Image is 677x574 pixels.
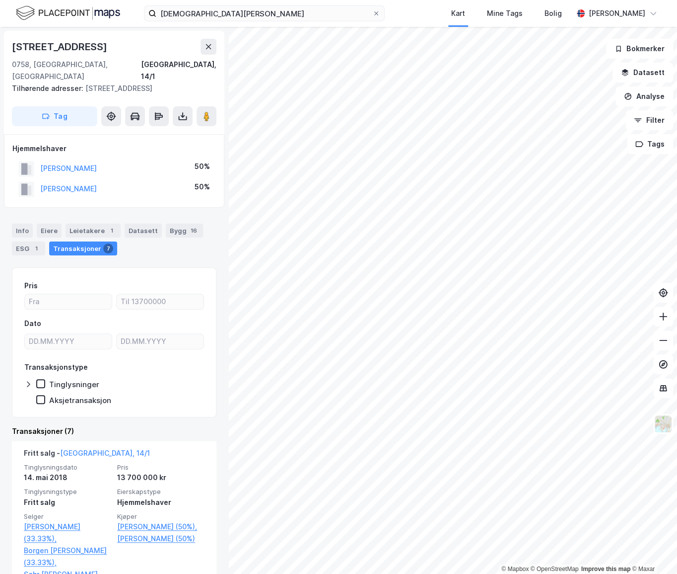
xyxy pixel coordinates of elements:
[141,59,216,82] div: [GEOGRAPHIC_DATA], 14/1
[49,242,117,255] div: Transaksjoner
[117,496,204,508] div: Hjemmelshaver
[24,318,41,329] div: Dato
[49,396,111,405] div: Aksjetransaksjon
[117,512,204,521] span: Kjøper
[487,7,523,19] div: Mine Tags
[166,224,203,238] div: Bygg
[25,334,112,349] input: DD.MM.YYYY
[25,294,112,309] input: Fra
[16,4,120,22] img: logo.f888ab2527a4732fd821a326f86c7f29.svg
[615,86,673,106] button: Analyse
[654,414,673,433] img: Z
[60,449,150,457] a: [GEOGRAPHIC_DATA], 14/1
[117,533,204,545] a: [PERSON_NAME] (50%)
[24,463,111,472] span: Tinglysningsdato
[544,7,562,19] div: Bolig
[531,566,579,573] a: OpenStreetMap
[107,226,117,236] div: 1
[49,380,99,389] div: Tinglysninger
[24,521,111,545] a: [PERSON_NAME] (33.33%),
[606,39,673,59] button: Bokmerker
[627,526,677,574] iframe: Chat Widget
[12,84,85,92] span: Tilhørende adresser:
[117,294,203,309] input: Til 13700000
[627,134,673,154] button: Tags
[156,6,372,21] input: Søk på adresse, matrikkel, gårdeiere, leietakere eller personer
[195,181,210,193] div: 50%
[37,224,62,238] div: Eiere
[625,110,673,130] button: Filter
[24,472,111,484] div: 14. mai 2018
[501,566,529,573] a: Mapbox
[117,463,204,472] span: Pris
[12,242,45,255] div: ESG
[612,63,673,82] button: Datasett
[12,425,216,437] div: Transaksjoner (7)
[12,82,208,94] div: [STREET_ADDRESS]
[66,224,121,238] div: Leietakere
[12,106,97,126] button: Tag
[24,361,88,373] div: Transaksjonstype
[24,488,111,496] span: Tinglysningstype
[117,472,204,484] div: 13 700 000 kr
[12,224,33,238] div: Info
[189,226,199,236] div: 16
[24,512,111,521] span: Selger
[117,521,204,533] a: [PERSON_NAME] (50%),
[451,7,465,19] div: Kart
[24,280,38,292] div: Pris
[12,143,216,155] div: Hjemmelshaver
[589,7,645,19] div: [PERSON_NAME]
[125,224,162,238] div: Datasett
[581,566,630,573] a: Improve this map
[103,244,113,253] div: 7
[195,161,210,172] div: 50%
[12,39,109,55] div: [STREET_ADDRESS]
[117,488,204,496] span: Eierskapstype
[24,496,111,508] div: Fritt salg
[24,545,111,569] a: Borgen [PERSON_NAME] (33.33%),
[24,447,150,463] div: Fritt salg -
[117,334,203,349] input: DD.MM.YYYY
[12,59,141,82] div: 0758, [GEOGRAPHIC_DATA], [GEOGRAPHIC_DATA]
[31,244,41,253] div: 1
